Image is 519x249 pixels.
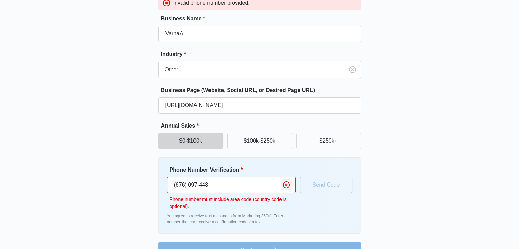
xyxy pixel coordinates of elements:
p: Phone number must include area code (country code is optional). [170,196,296,210]
label: Business Page (Website, Social URL, or Desired Page URL) [161,86,364,94]
label: Phone Number Verification [170,166,299,174]
button: Clear [347,64,358,75]
button: $0-$100k [158,133,223,149]
label: Business Name [161,15,364,23]
p: You agree to receive text messages from Marketing 360®. Enter a number that can receive a confirm... [167,213,296,225]
button: Clear [281,179,292,190]
input: e.g. Jane's Plumbing [158,26,361,42]
label: Annual Sales [161,122,364,130]
button: $250k+ [296,133,361,149]
button: $100k-$250k [227,133,292,149]
input: Ex. +1-555-555-5555 [167,177,296,193]
input: e.g. janesplumbing.com [158,97,361,114]
label: Industry [161,50,364,58]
